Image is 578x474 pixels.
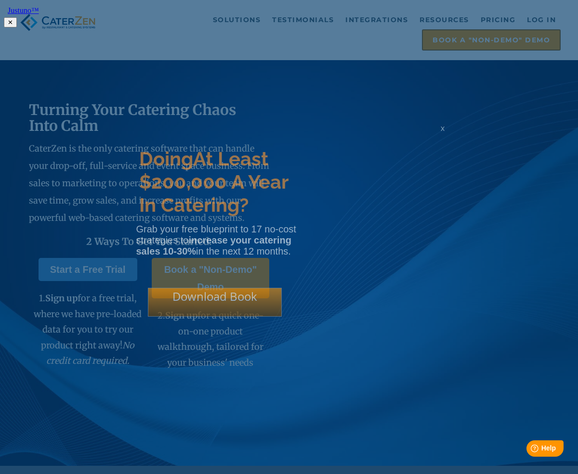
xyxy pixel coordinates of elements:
span: Download Book [172,288,257,304]
strong: increase your catering sales 10-30% [136,235,291,256]
span: x [441,124,445,133]
div: x [435,124,450,143]
span: At Least $200,000 A Year In Catering? [139,147,288,216]
span: Grab your free blueprint to 17 no-cost strategies to in the next 12 months. [136,224,296,256]
iframe: Help widget launcher [492,436,567,463]
div: Download Book [148,288,282,317]
button: ✕ [4,17,17,27]
span: Doing [139,147,193,170]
